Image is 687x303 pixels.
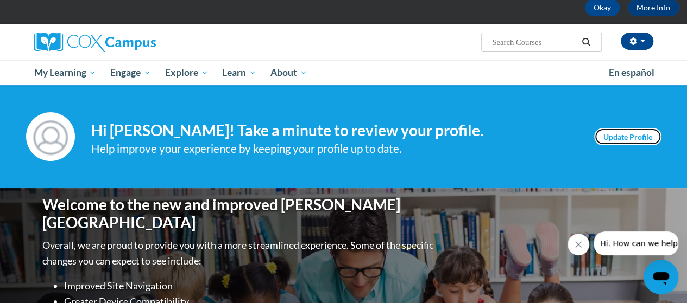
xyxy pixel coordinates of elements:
[644,260,678,294] iframe: Button to launch messaging window
[27,60,104,85] a: My Learning
[602,61,661,84] a: En español
[26,60,661,85] div: Main menu
[91,140,578,158] div: Help improve your experience by keeping your profile up to date.
[270,66,307,79] span: About
[568,234,589,255] iframe: Close message
[103,60,158,85] a: Engage
[165,66,209,79] span: Explore
[34,33,230,52] a: Cox Campus
[42,196,436,232] h1: Welcome to the new and improved [PERSON_NAME][GEOGRAPHIC_DATA]
[42,237,436,269] p: Overall, we are proud to provide you with a more streamlined experience. Some of the specific cha...
[578,36,594,49] button: Search
[64,278,436,294] li: Improved Site Navigation
[215,60,263,85] a: Learn
[110,66,151,79] span: Engage
[34,66,96,79] span: My Learning
[26,112,75,161] img: Profile Image
[594,128,661,145] a: Update Profile
[621,33,653,50] button: Account Settings
[594,231,678,255] iframe: Message from company
[222,66,256,79] span: Learn
[7,8,88,16] span: Hi. How can we help?
[491,36,578,49] input: Search Courses
[263,60,314,85] a: About
[609,67,654,78] span: En español
[91,121,578,140] h4: Hi [PERSON_NAME]! Take a minute to review your profile.
[34,33,156,52] img: Cox Campus
[158,60,216,85] a: Explore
